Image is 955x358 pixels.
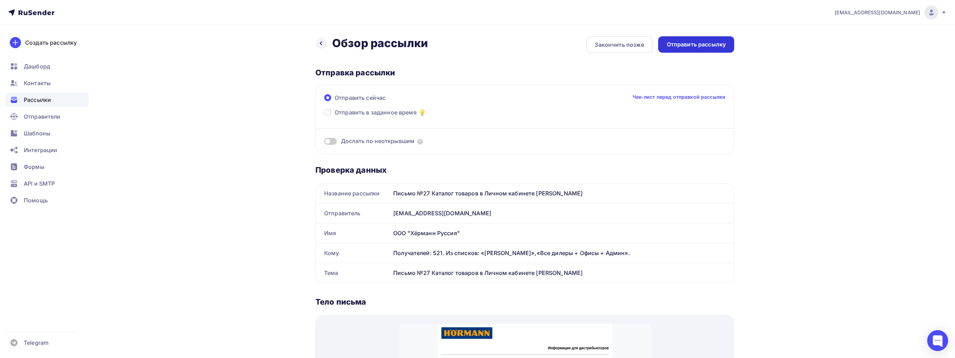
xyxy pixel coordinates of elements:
span: Интеграции [24,146,57,154]
span: Дослать по неоткрывшим [341,137,415,145]
p: Отдел маркетинга ООО «Хёрманн Руссия» [42,288,209,302]
p: Авторизуйтесь : каталог уже в навигационном меню слева! [42,154,209,174]
p: С уважением, [42,275,209,282]
a: [EMAIL_ADDRESS][DOMAIN_NAME] [835,6,947,20]
div: Отправитель [316,203,390,223]
a: Чек-лист перед отправкой рассылки [632,94,725,100]
div: ООО "Хёрманн Руссия" [390,223,734,243]
span: Формы [24,163,44,171]
div: Письмо №27 Каталог товаров в Личном кабинете [PERSON_NAME] [390,184,734,203]
div: Проверка данных [315,165,734,175]
h2: Обзор рассылки [332,36,428,50]
a: короткая видеоинструкция [143,188,204,194]
strong: Где найти каталог товаров? [42,154,110,159]
div: [EMAIL_ADDRESS][DOMAIN_NAME] [390,203,734,223]
span: Рассылки [24,96,51,104]
li: оборудование по складской программе; [56,128,209,135]
p: Обязательно ознакомьтесь и пользуйтесь этим инструментом при составлении коммерческих предложений! [42,195,209,208]
p: На Форуме для дистрибьюторов размещена ! [42,188,209,195]
div: Создать рассылку [25,38,77,47]
span: Отправить в заданное время [335,108,417,117]
span: Дашборд [24,62,50,70]
div: Тело письма [315,297,734,307]
div: Имя [316,223,390,243]
a: Отправители [6,110,89,124]
strong: Информация для дистрибьюторов [148,22,209,26]
div: Кому [316,243,390,263]
p: рады представить вам новое меню в Личном кабинете [PERSON_NAME]: [42,69,209,76]
p: В новом разделе вы можете проверять стоимость и наличие товаров на складах – быстро и удобно! [42,96,209,110]
div: Отправка рассылки [315,68,734,77]
div: Название рассылки [316,184,390,203]
a: Шаблоны [6,126,89,140]
div: Тема [316,263,390,283]
strong: Каталог товаров в Личном кабинете дилера [PERSON_NAME] [42,43,191,49]
div: Закончить позже [595,40,644,49]
strong: Как работать с новым разделом? [42,181,124,187]
a: КАТАЛОГ ТОВАРОВ [42,83,90,88]
a: Рассылки [6,93,89,107]
span: API и SMTP [24,179,55,188]
div: Отправить рассылку [666,40,726,49]
span: [EMAIL_ADDRESS][DOMAIN_NAME] [835,9,920,16]
div: Письмо №27 Каталог товаров в Личном кабинете [PERSON_NAME] [390,263,734,283]
a: Контакты [6,76,89,90]
span: Уважаемые дамы и [DEMOGRAPHIC_DATA], [42,55,143,61]
li: запасные части; [56,135,209,142]
li: принадлежности и аксессуары. [56,142,209,149]
a: в Личном кабинете [75,161,120,166]
a: Дашборд [6,59,89,73]
div: Получателей: 521. Из списков: «[PERSON_NAME]»,«Все дилеры + Офисы + Админ». [393,249,725,257]
p: Обратите внимание, в Каталоге представлены позиции только с уникальным артикулом: [42,110,209,123]
span: Telegram [24,338,49,347]
span: Отправить сейчас [335,94,386,102]
span: Контакты [24,79,51,87]
strong: Информационное письмо №27 от [DATE] [42,37,141,42]
span: Шаблоны [24,129,50,137]
span: Отправители [24,112,61,121]
a: Формы [6,160,89,174]
span: Помощь [24,196,48,204]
